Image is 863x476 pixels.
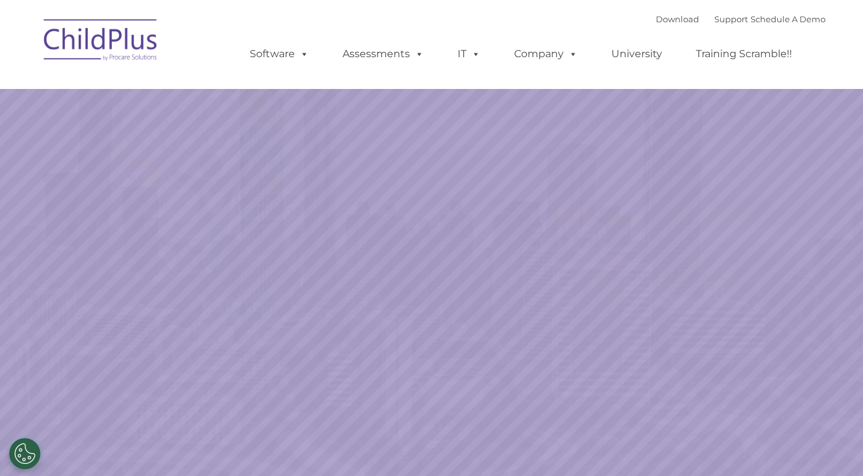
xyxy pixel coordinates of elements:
[37,10,165,74] img: ChildPlus by Procare Solutions
[656,14,699,24] a: Download
[9,438,41,470] button: Cookies Settings
[683,41,805,67] a: Training Scramble!!
[656,14,826,24] font: |
[599,41,675,67] a: University
[330,41,437,67] a: Assessments
[714,14,748,24] a: Support
[445,41,493,67] a: IT
[501,41,590,67] a: Company
[237,41,322,67] a: Software
[751,14,826,24] a: Schedule A Demo
[587,257,732,296] a: Learn More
